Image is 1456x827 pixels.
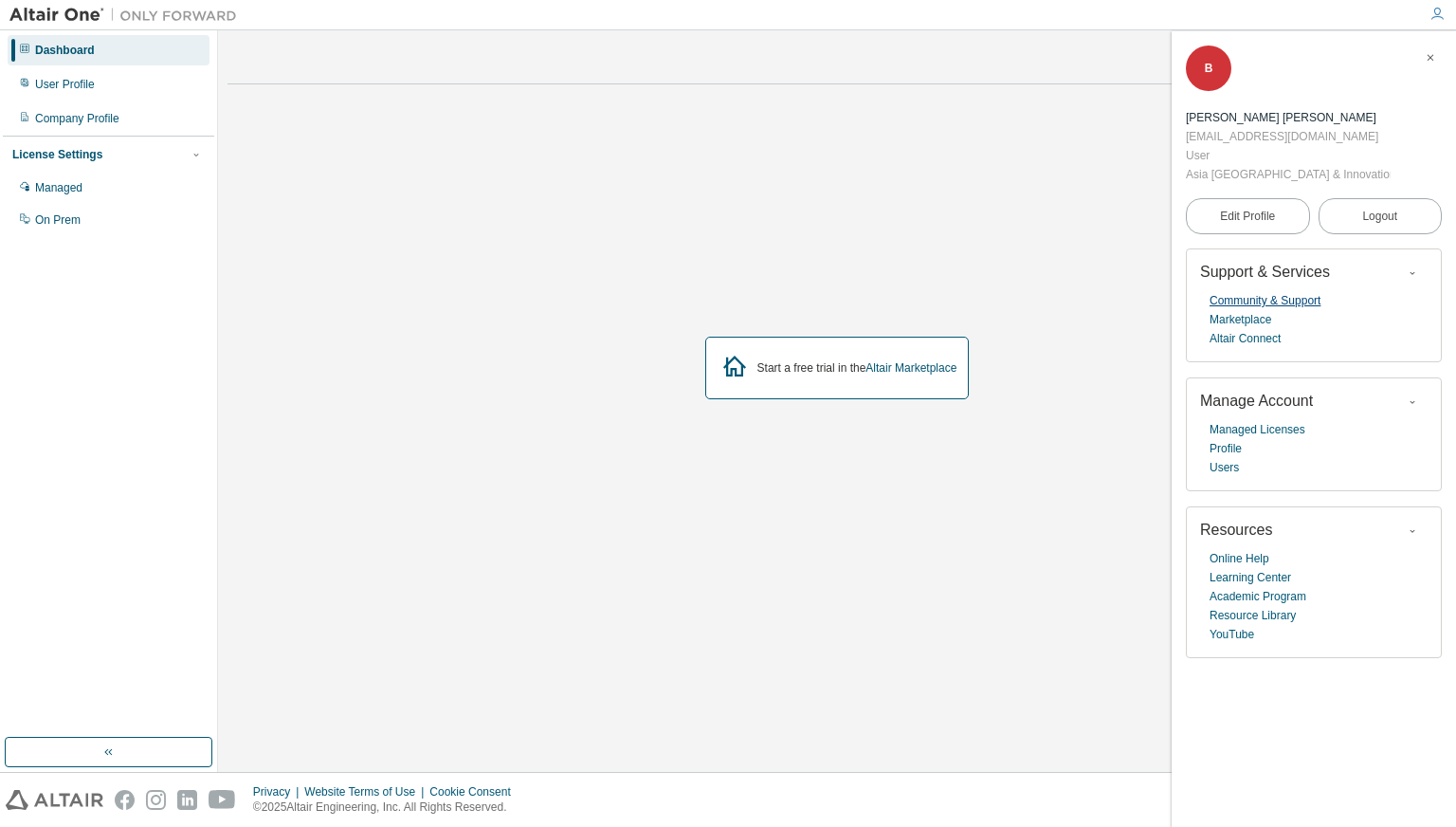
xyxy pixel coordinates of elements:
[115,790,135,810] img: facebook.svg
[209,790,236,810] img: youtube.svg
[1210,458,1239,477] a: Users
[1210,587,1306,606] a: Academic Program
[1210,568,1291,587] a: Learning Center
[6,790,103,810] img: altair_logo.svg
[9,6,246,25] img: Altair One
[253,784,304,799] div: Privacy
[1210,329,1281,348] a: Altair Connect
[304,784,429,799] div: Website Terms of Use
[35,212,81,228] div: On Prem
[1210,625,1254,644] a: YouTube
[1186,146,1391,165] div: User
[1186,198,1310,234] a: Edit Profile
[35,111,119,126] div: Company Profile
[1200,522,1272,538] span: Resources
[35,77,95,92] div: User Profile
[1186,127,1391,146] div: [EMAIL_ADDRESS][DOMAIN_NAME]
[1200,393,1313,409] span: Manage Account
[1210,420,1305,439] a: Managed Licenses
[1186,165,1391,184] div: Asia [GEOGRAPHIC_DATA] & Innovation
[35,180,82,195] div: Managed
[865,361,956,375] a: Altair Marketplace
[1362,207,1397,226] span: Logout
[146,790,166,810] img: instagram.svg
[12,147,102,162] div: License Settings
[1220,209,1275,224] span: Edit Profile
[1200,264,1330,280] span: Support & Services
[35,43,95,58] div: Dashboard
[1210,606,1296,625] a: Resource Library
[177,790,197,810] img: linkedin.svg
[1210,549,1269,568] a: Online Help
[1210,310,1271,329] a: Marketplace
[1210,291,1320,310] a: Community & Support
[1319,198,1443,234] button: Logout
[253,799,522,816] p: © 2025 Altair Engineering, Inc. All Rights Reserved.
[1186,108,1391,127] div: Bo Yao Yong
[429,784,521,799] div: Cookie Consent
[1210,439,1242,458] a: Profile
[757,360,957,376] div: Start a free trial in the
[1205,62,1213,75] span: B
